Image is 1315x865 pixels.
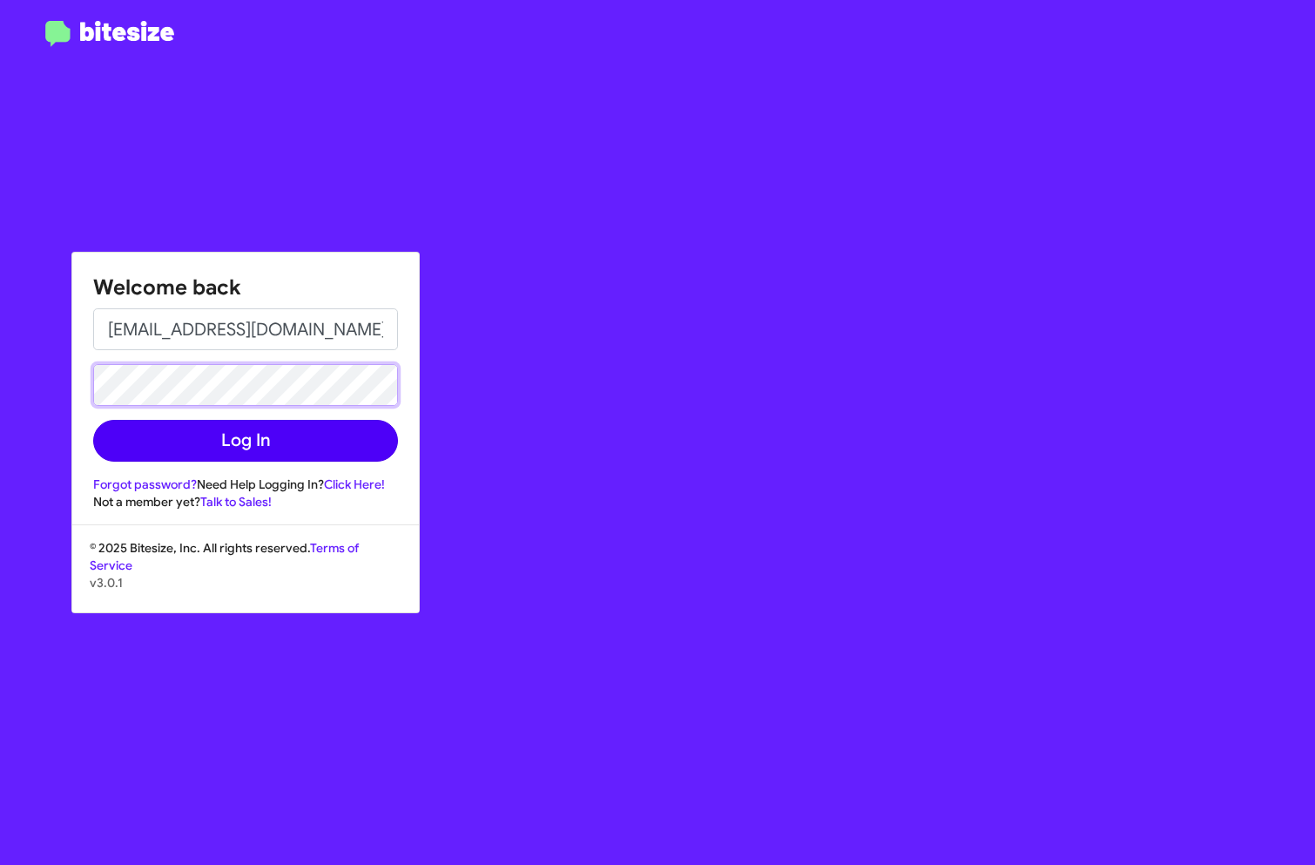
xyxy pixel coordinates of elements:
a: Click Here! [324,476,385,492]
h1: Welcome back [93,274,398,301]
div: Need Help Logging In? [93,476,398,493]
input: Email address [93,308,398,350]
div: © 2025 Bitesize, Inc. All rights reserved. [72,539,419,612]
a: Forgot password? [93,476,197,492]
a: Talk to Sales! [200,494,272,510]
p: v3.0.1 [90,574,401,591]
div: Not a member yet? [93,493,398,510]
button: Log In [93,420,398,462]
